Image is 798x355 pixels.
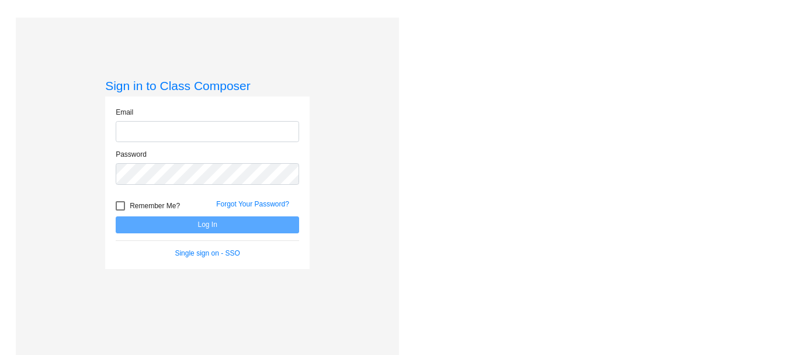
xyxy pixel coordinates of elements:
h3: Sign in to Class Composer [105,78,310,93]
label: Email [116,107,133,118]
a: Forgot Your Password? [216,200,289,208]
span: Remember Me? [130,199,180,213]
label: Password [116,149,147,160]
button: Log In [116,216,299,233]
a: Single sign on - SSO [175,249,240,257]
